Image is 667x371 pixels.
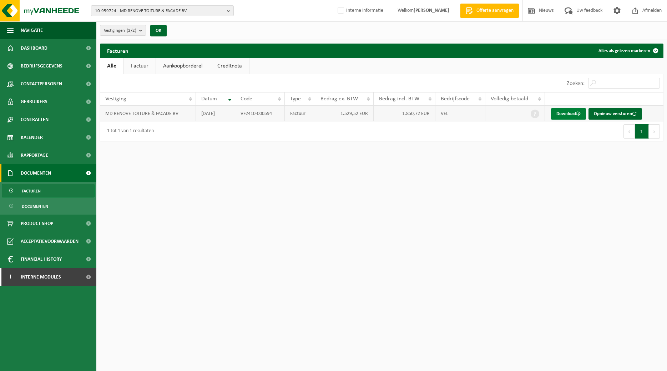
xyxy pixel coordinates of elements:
[105,96,126,102] span: Vestiging
[21,93,47,111] span: Gebruikers
[336,5,383,16] label: Interne informatie
[551,108,586,120] a: Download
[379,96,419,102] span: Bedrag incl. BTW
[124,58,156,74] a: Factuur
[201,96,217,102] span: Datum
[315,106,374,121] td: 1.529,52 EUR
[2,199,95,213] a: Documenten
[150,25,167,36] button: OK
[635,124,649,139] button: 1
[156,58,210,74] a: Aankoopborderel
[21,129,43,146] span: Kalender
[21,111,49,129] span: Contracten
[22,184,41,198] span: Facturen
[441,96,470,102] span: Bedrijfscode
[91,5,234,16] button: 10-959724 - MD RENOVE TOITURE & FACADE BV
[2,184,95,197] a: Facturen
[374,106,435,121] td: 1.850,72 EUR
[588,108,642,120] button: Opnieuw versturen
[567,81,585,86] label: Zoeken:
[285,106,315,121] td: Factuur
[21,21,43,39] span: Navigatie
[21,215,53,232] span: Product Shop
[100,44,136,57] h2: Facturen
[320,96,358,102] span: Bedrag ex. BTW
[100,58,123,74] a: Alle
[241,96,252,102] span: Code
[435,106,485,121] td: VEL
[21,146,48,164] span: Rapportage
[290,96,301,102] span: Type
[21,232,79,250] span: Acceptatievoorwaarden
[196,106,236,121] td: [DATE]
[414,8,449,13] strong: [PERSON_NAME]
[21,75,62,93] span: Contactpersonen
[21,57,62,75] span: Bedrijfsgegevens
[235,106,285,121] td: VF2410-000594
[21,39,47,57] span: Dashboard
[104,25,136,36] span: Vestigingen
[475,7,515,14] span: Offerte aanvragen
[95,6,224,16] span: 10-959724 - MD RENOVE TOITURE & FACADE BV
[100,106,196,121] td: MD RENOVE TOITURE & FACADE BV
[127,28,136,33] count: (2/2)
[21,250,62,268] span: Financial History
[593,44,663,58] button: Alles als gelezen markeren
[21,164,51,182] span: Documenten
[22,200,48,213] span: Documenten
[649,124,660,139] button: Next
[491,96,528,102] span: Volledig betaald
[7,268,14,286] span: I
[100,25,146,36] button: Vestigingen(2/2)
[623,124,635,139] button: Previous
[103,125,154,138] div: 1 tot 1 van 1 resultaten
[21,268,61,286] span: Interne modules
[460,4,519,18] a: Offerte aanvragen
[210,58,249,74] a: Creditnota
